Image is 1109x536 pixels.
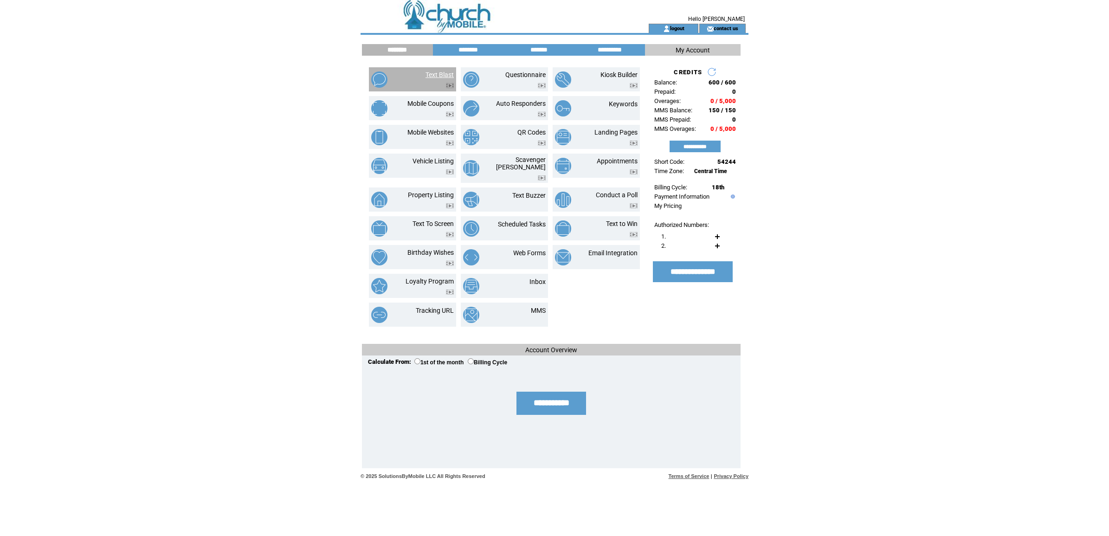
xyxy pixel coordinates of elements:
[463,307,479,323] img: mms.png
[654,168,684,174] span: Time Zone:
[732,116,736,123] span: 0
[463,160,479,176] img: scavenger-hunt.png
[446,203,454,208] img: video.png
[413,220,454,227] a: Text To Screen
[468,358,474,364] input: Billing Cycle
[712,184,724,191] span: 18th
[654,221,709,228] span: Authorized Numbers:
[361,473,485,479] span: © 2025 SolutionsByMobile LLC All Rights Reserved
[496,156,546,171] a: Scavenger [PERSON_NAME]
[661,233,666,240] span: 1.
[594,129,638,136] a: Landing Pages
[413,157,454,165] a: Vehicle Listing
[555,192,571,208] img: conduct-a-poll.png
[371,100,387,116] img: mobile-coupons.png
[654,202,682,209] a: My Pricing
[674,69,702,76] span: CREDITS
[596,191,638,199] a: Conduct a Poll
[463,220,479,237] img: scheduled-tasks.png
[371,129,387,145] img: mobile-websites.png
[525,346,577,354] span: Account Overview
[463,71,479,88] img: questionnaire.png
[630,169,638,174] img: video.png
[714,473,748,479] a: Privacy Policy
[538,175,546,181] img: video.png
[538,141,546,146] img: video.png
[630,232,638,237] img: video.png
[496,100,546,107] a: Auto Responders
[446,232,454,237] img: video.png
[661,242,666,249] span: 2.
[717,158,736,165] span: 54244
[688,16,745,22] span: Hello [PERSON_NAME]
[732,88,736,95] span: 0
[407,249,454,256] a: Birthday Wishes
[505,71,546,78] a: Questionnaire
[414,358,420,364] input: 1st of the month
[630,83,638,88] img: video.png
[654,79,677,86] span: Balance:
[630,141,638,146] img: video.png
[463,278,479,294] img: inbox.png
[669,473,709,479] a: Terms of Service
[407,100,454,107] a: Mobile Coupons
[371,158,387,174] img: vehicle-listing.png
[446,261,454,266] img: video.png
[694,168,727,174] span: Central Time
[446,290,454,295] img: video.png
[654,88,676,95] span: Prepaid:
[597,157,638,165] a: Appointments
[538,83,546,88] img: video.png
[609,100,638,108] a: Keywords
[371,249,387,265] img: birthday-wishes.png
[446,169,454,174] img: video.png
[414,359,464,366] label: 1st of the month
[371,307,387,323] img: tracking-url.png
[371,71,387,88] img: text-blast.png
[371,278,387,294] img: loyalty-program.png
[555,249,571,265] img: email-integration.png
[512,192,546,199] a: Text Buzzer
[468,359,507,366] label: Billing Cycle
[709,107,736,114] span: 150 / 150
[654,184,687,191] span: Billing Cycle:
[670,25,684,31] a: logout
[606,220,638,227] a: Text to Win
[371,192,387,208] img: property-listing.png
[531,307,546,314] a: MMS
[654,125,696,132] span: MMS Overages:
[416,307,454,314] a: Tracking URL
[729,194,735,199] img: help.gif
[371,220,387,237] img: text-to-screen.png
[407,129,454,136] a: Mobile Websites
[555,71,571,88] img: kiosk-builder.png
[588,249,638,257] a: Email Integration
[426,71,454,78] a: Text Blast
[555,100,571,116] img: keywords.png
[711,473,712,479] span: |
[709,79,736,86] span: 600 / 600
[710,97,736,104] span: 0 / 5,000
[654,158,684,165] span: Short Code:
[555,158,571,174] img: appointments.png
[446,112,454,117] img: video.png
[654,97,681,104] span: Overages:
[498,220,546,228] a: Scheduled Tasks
[408,191,454,199] a: Property Listing
[446,83,454,88] img: video.png
[676,46,710,54] span: My Account
[654,107,692,114] span: MMS Balance:
[630,203,638,208] img: video.png
[555,129,571,145] img: landing-pages.png
[517,129,546,136] a: QR Codes
[446,141,454,146] img: video.png
[463,100,479,116] img: auto-responders.png
[538,112,546,117] img: video.png
[663,25,670,32] img: account_icon.gif
[555,220,571,237] img: text-to-win.png
[710,125,736,132] span: 0 / 5,000
[463,249,479,265] img: web-forms.png
[368,358,411,365] span: Calculate From:
[406,278,454,285] a: Loyalty Program
[707,25,714,32] img: contact_us_icon.gif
